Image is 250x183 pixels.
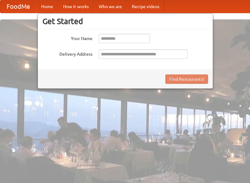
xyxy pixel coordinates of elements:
a: Recipe videos [127,0,164,13]
a: How it works [58,0,94,13]
h3: Get Started [42,17,208,26]
label: Your Name [42,34,92,42]
label: Delivery Address [42,49,92,57]
a: Who we are [94,0,127,13]
button: Find Restaurants! [165,74,208,84]
a: FoodMe [0,0,36,13]
a: Home [36,0,58,13]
